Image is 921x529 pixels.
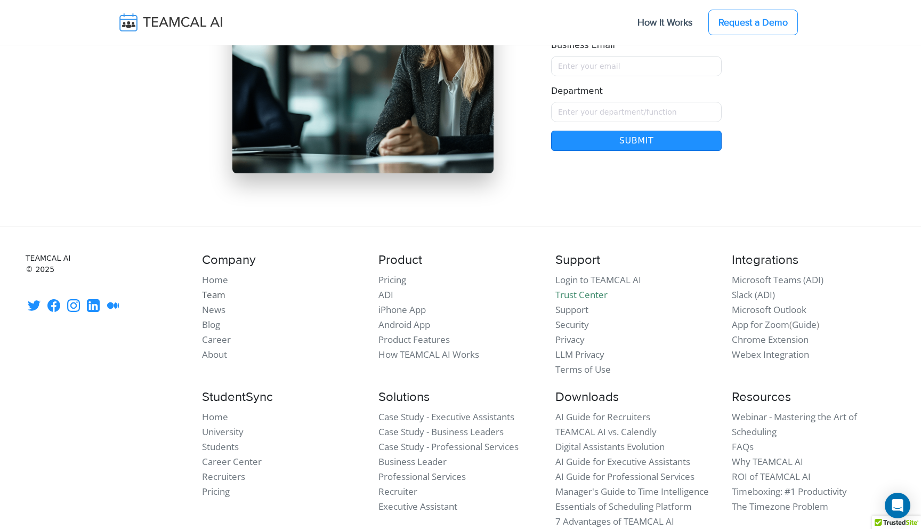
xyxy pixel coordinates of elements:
[378,440,519,453] a: Case Study - Professional Services
[732,288,775,301] a: Slack (ADI)
[555,455,690,468] a: AI Guide for Executive Assistants
[551,85,603,98] label: Department
[202,440,239,453] a: Students
[555,515,674,527] a: 7 Advantages of TEAMCAL AI
[378,303,426,316] a: iPhone App
[627,11,703,34] a: How It Works
[555,500,692,512] a: Essentials of Scheduling Platform
[555,318,589,331] a: Security
[732,348,809,360] a: Webex Integration
[551,56,722,76] input: Enter your email
[555,485,709,498] a: Manager's Guide to Time Intelligence
[202,348,227,360] a: About
[555,274,641,286] a: Login to TEAMCAL AI
[555,253,719,268] h4: Support
[202,274,228,286] a: Home
[378,253,542,268] h4: Product
[378,348,479,360] a: How TEAMCAL AI Works
[555,411,650,423] a: AI Guide for Recruiters
[555,440,665,453] a: Digital Assistants Evolution
[26,253,189,275] small: TEAMCAL AI © 2025
[885,493,910,518] div: Open Intercom Messenger
[732,455,803,468] a: Why TEAMCAL AI
[555,333,585,346] a: Privacy
[555,348,604,360] a: LLM Privacy
[378,333,450,346] a: Product Features
[378,426,504,438] a: Case Study - Business Leaders
[202,253,366,268] h4: Company
[378,500,457,512] a: Executive Assistant
[378,274,406,286] a: Pricing
[555,390,719,405] h4: Downloads
[732,274,823,286] a: Microsoft Teams (ADI)
[202,485,230,498] a: Pricing
[732,303,806,316] a: Microsoft Outlook
[378,390,542,405] h4: Solutions
[732,440,754,453] a: FAQs
[732,253,895,268] h4: Integrations
[551,131,722,151] button: Submit
[732,317,895,332] li: ( )
[378,485,417,498] a: Recruiter
[202,455,262,468] a: Career Center
[732,470,811,483] a: ROI of TEAMCAL AI
[732,411,857,438] a: Webinar - Mastering the Art of Scheduling
[378,470,466,483] a: Professional Services
[555,303,588,316] a: Support
[732,485,847,498] a: Timeboxing: #1 Productivity
[202,411,228,423] a: Home
[708,10,798,35] a: Request a Demo
[378,411,514,423] a: Case Study - Executive Assistants
[202,303,225,316] a: News
[378,318,430,331] a: Android App
[732,333,809,346] a: Chrome Extension
[551,102,722,122] input: Enter your department/function
[378,455,447,468] a: Business Leader
[202,288,225,301] a: Team
[792,318,817,331] a: Guide
[732,500,828,512] a: The Timezone Problem
[555,470,694,483] a: AI Guide for Professional Services
[555,288,608,301] a: Trust Center
[202,333,231,346] a: Career
[378,288,393,301] a: ADI
[555,426,657,438] a: TEAMCAL AI vs. Calendly
[202,390,366,405] h4: StudentSync
[732,390,895,405] h4: Resources
[202,470,245,483] a: Recruiters
[202,318,220,331] a: Blog
[202,426,244,438] a: University
[555,363,611,375] a: Terms of Use
[732,318,789,331] a: App for Zoom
